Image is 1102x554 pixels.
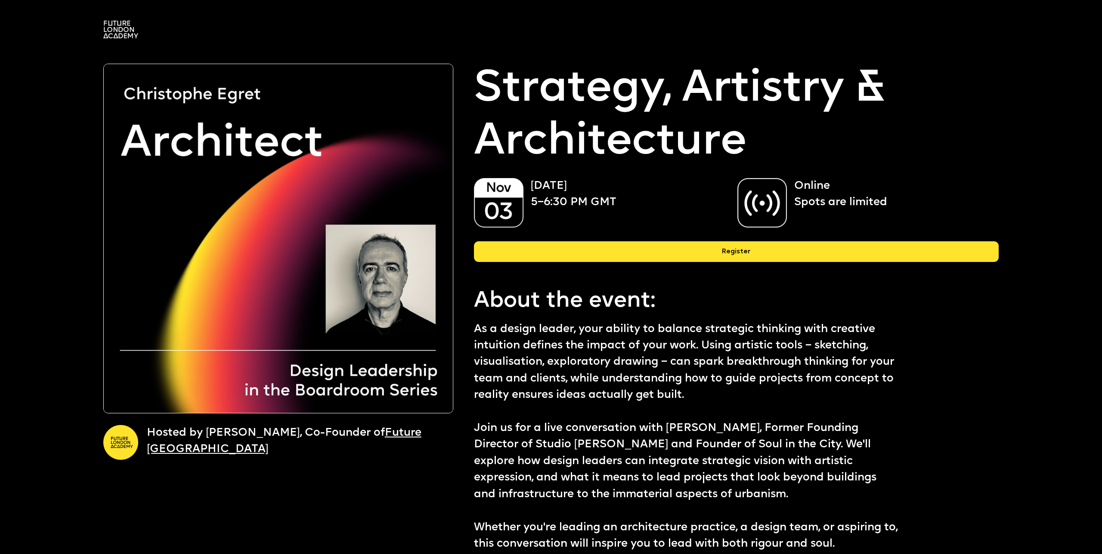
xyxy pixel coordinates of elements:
a: Register [474,241,999,269]
p: Online Spots are limited [794,178,972,211]
p: As a design leader, your ability to balance strategic thinking with creative intuition defines th... [474,321,899,553]
p: Hosted by [PERSON_NAME], Co-Founder of [147,425,422,458]
img: A yellow circle with Future London Academy logo [103,425,138,460]
p: [DATE] 5–6:30 PM GMT [531,178,709,211]
p: Strategy, Artistry & Architecture [474,64,999,169]
img: A logo saying in 3 lines: Future London Academy [103,21,138,38]
div: Register [474,241,999,262]
p: About the event: [474,286,946,317]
